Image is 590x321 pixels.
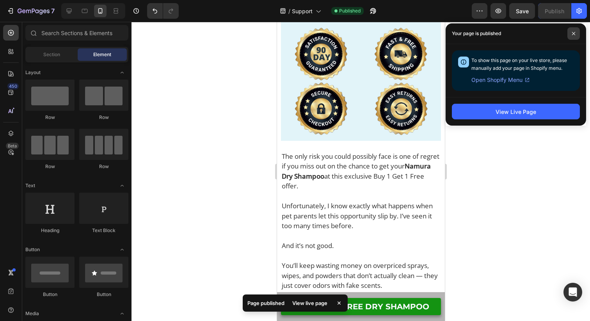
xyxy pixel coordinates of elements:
p: Your page is published [452,30,501,37]
div: Button [79,291,128,298]
div: Publish [545,7,564,15]
button: 7 [3,3,58,19]
span: Toggle open [116,307,128,320]
div: Beta [6,143,19,149]
p: 7 [51,6,55,16]
div: Undo/Redo [147,3,179,19]
div: View Live Page [496,108,536,116]
span: Toggle open [116,243,128,256]
div: Heading [25,227,75,234]
div: View live page [288,298,332,309]
div: Open Intercom Messenger [563,283,582,301]
span: Text [25,182,35,189]
span: Section [43,51,60,58]
div: Row [25,114,75,121]
span: Support [292,7,313,15]
span: Media [25,310,39,317]
div: Row [25,163,75,170]
span: Toggle open [116,179,128,192]
span: Layout [25,69,41,76]
span: Button [25,246,40,253]
button: Publish [538,3,571,19]
span: Published [339,7,361,14]
span: Element [93,51,111,58]
div: Text Block [79,227,128,234]
span: Toggle open [116,66,128,79]
div: Row [79,163,128,170]
span: / [288,7,290,15]
span: Open Shopify Menu [471,75,522,85]
button: View Live Page [452,104,580,119]
div: Row [79,114,128,121]
div: 450 [7,83,19,89]
input: Search Sections & Elements [25,25,128,41]
p: Page published [247,299,284,307]
span: Save [516,8,529,14]
div: Button [25,291,75,298]
iframe: Design area [277,22,445,321]
span: To show this page on your live store, please manually add your page in Shopify menu. [471,57,567,71]
button: Save [509,3,535,19]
